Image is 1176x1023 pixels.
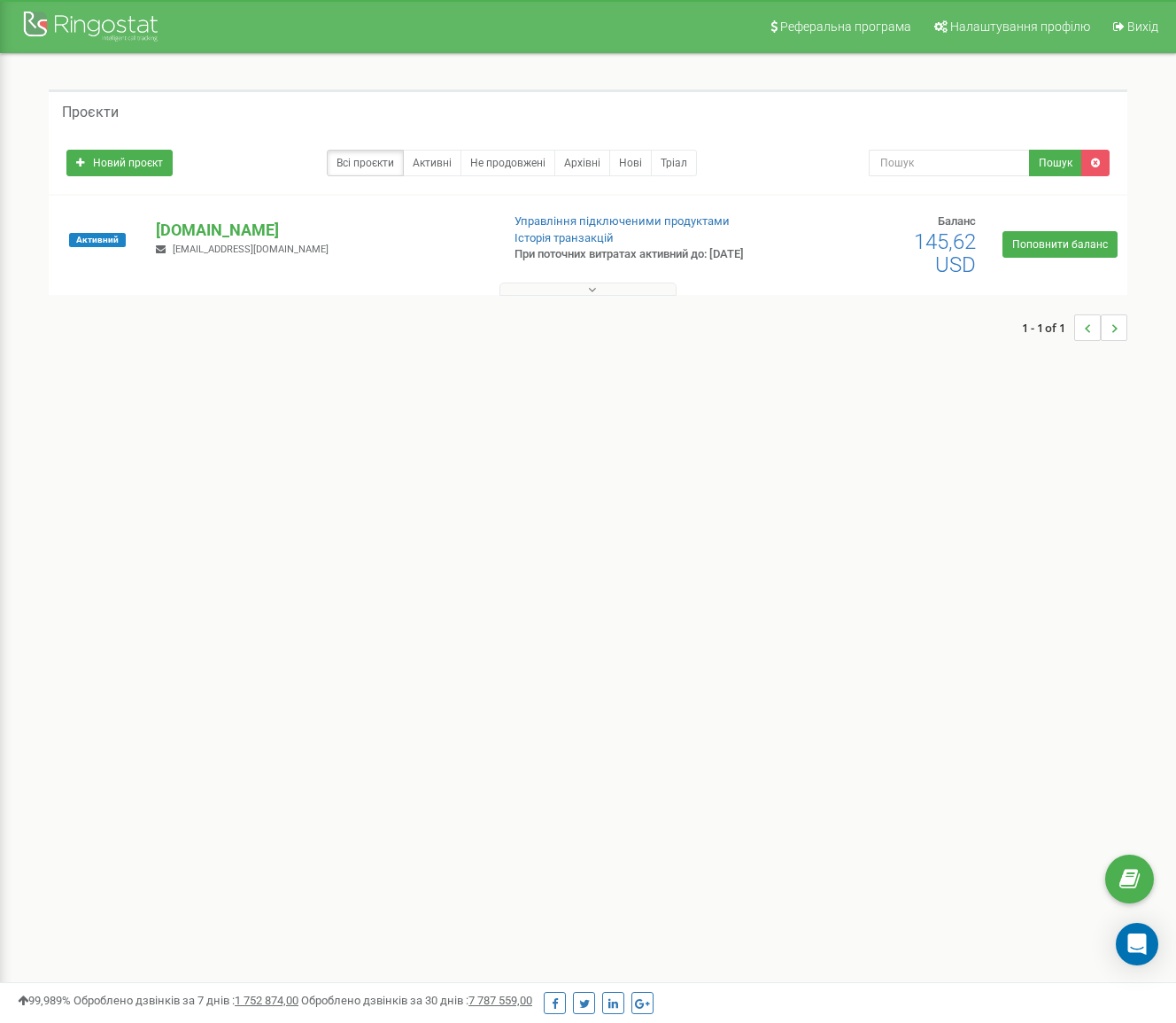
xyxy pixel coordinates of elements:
[1127,19,1158,34] span: Вихід
[327,150,404,176] a: Всі проєкти
[173,244,329,255] span: [EMAIL_ADDRESS][DOMAIN_NAME]
[1002,231,1118,258] a: Поповнити баланс
[1029,150,1082,176] button: Пошук
[460,150,555,176] a: Не продовжені
[514,246,755,263] p: При поточних витратах активний до: [DATE]
[1022,314,1074,341] span: 1 - 1 of 1
[609,150,652,176] a: Нові
[403,150,461,176] a: Активні
[780,19,911,34] span: Реферальна програма
[554,150,610,176] a: Архівні
[18,994,71,1007] span: 99,989%
[73,994,298,1007] span: Оброблено дзвінків за 7 днів :
[914,229,976,277] span: 145,62 USD
[156,219,486,242] p: [DOMAIN_NAME]
[869,150,1030,176] input: Пошук
[938,214,976,228] span: Баланс
[950,19,1090,34] span: Налаштування профілю
[301,994,532,1007] span: Оброблено дзвінків за 30 днів :
[62,105,119,120] h5: Проєкти
[514,231,614,244] a: Історія транзакцій
[235,994,298,1007] u: 1 752 874,00
[1116,923,1158,965] div: Open Intercom Messenger
[651,150,697,176] a: Тріал
[514,214,730,228] a: Управління підключеними продуктами
[69,233,126,247] span: Активний
[66,150,173,176] a: Новий проєкт
[468,994,532,1007] u: 7 787 559,00
[1022,297,1127,359] nav: ...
